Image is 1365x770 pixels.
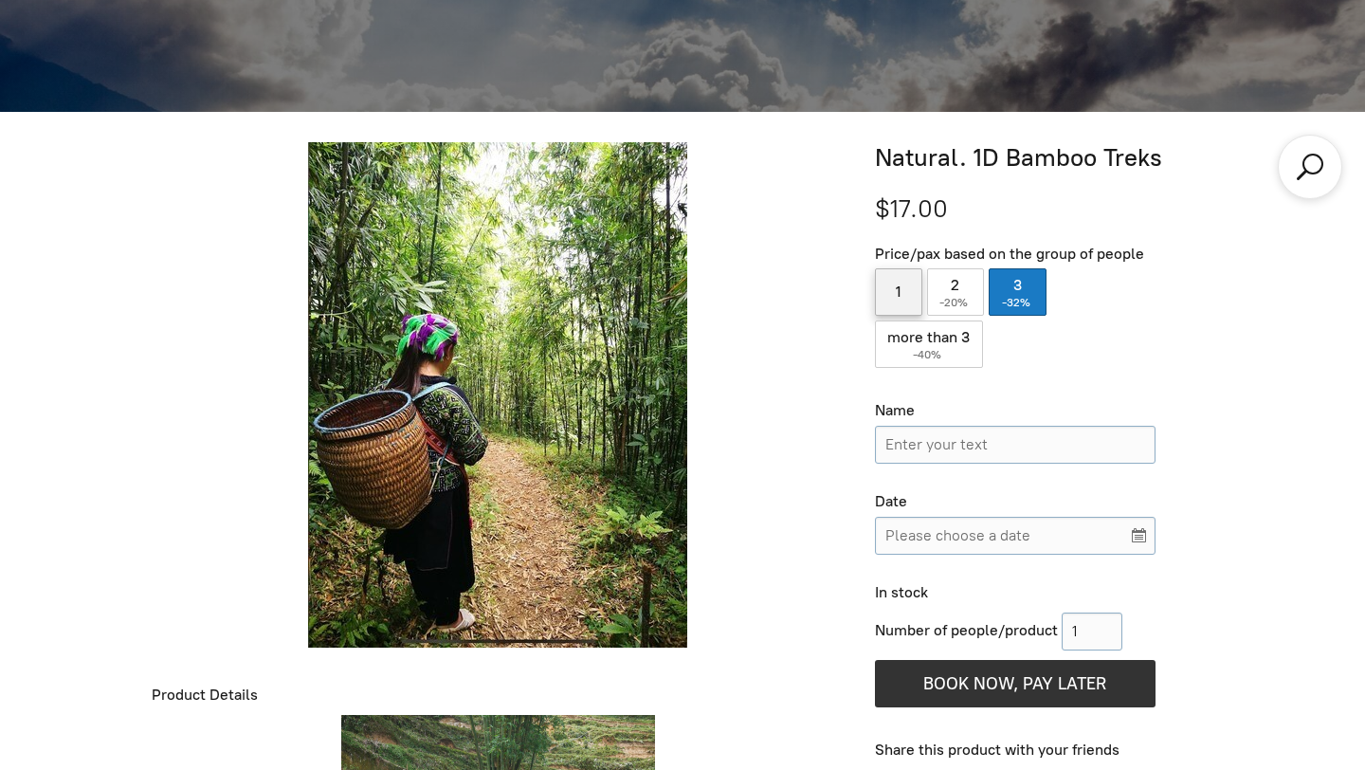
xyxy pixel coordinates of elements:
[875,517,1156,555] input: Please choose a date
[923,673,1106,694] span: BOOK NOW, PAY LATER
[875,268,922,316] label: 1
[875,621,1058,639] span: Number of people/product
[875,741,1213,761] div: Share this product with your friends
[1293,150,1327,184] a: Search products
[939,296,971,309] span: -20%
[927,268,985,316] label: 2
[875,583,928,601] span: In stock
[875,660,1156,707] button: BOOK NOW, PAY LATER
[875,492,1156,512] div: Date
[1062,613,1122,651] input: 1
[875,142,1213,174] h1: Natural. 1D Bamboo Treks
[308,142,687,648] img: Natural. 1D Bamboo Treks
[875,426,1156,464] input: Name
[152,686,845,706] div: Product Details
[875,193,948,224] span: $17.00
[875,245,1156,265] div: Price/pax based on the group of people
[875,321,984,368] label: more than 3
[913,348,944,361] span: -40%
[875,401,1156,421] div: Name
